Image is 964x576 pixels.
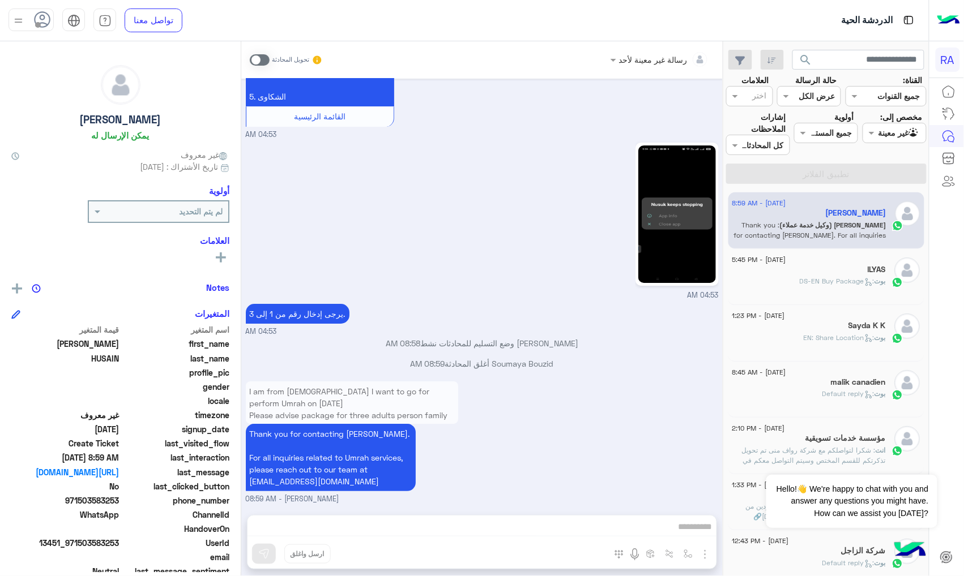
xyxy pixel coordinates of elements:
[835,111,854,123] label: أولوية
[32,284,41,293] img: notes
[823,389,875,398] span: : Default reply
[842,546,886,556] h5: شركة الزاجل
[892,333,903,344] img: WhatsApp
[246,130,277,140] span: 04:53 AM
[876,446,886,454] span: انت
[11,537,120,549] span: 13451_971503583253
[246,424,416,491] p: 7/9/2025, 8:59 AM
[732,423,785,433] span: [DATE] - 2:10 PM
[80,113,161,126] h5: [PERSON_NAME]
[11,409,120,421] span: غير معروف
[842,13,893,28] p: الدردشة الحية
[101,66,140,104] img: defaultAdmin.png
[11,14,25,28] img: profile
[122,537,230,549] span: UserId
[284,544,331,564] button: ارسل واغلق
[11,353,120,364] span: HUSAIN
[895,201,920,226] img: defaultAdmin.png
[11,395,120,407] span: null
[732,367,786,377] span: [DATE] - 8:45 AM
[11,480,120,492] span: No
[246,381,458,425] p: 7/9/2025, 8:59 AM
[11,324,120,336] span: قيمة المتغير
[11,466,120,478] a: [URL][DOMAIN_NAME]
[92,130,150,140] h6: يمكن الإرسال له
[122,395,230,407] span: locale
[831,377,886,387] h5: malik canadien
[93,8,116,32] a: tab
[246,304,349,324] p: 7/9/2025, 4:53 AM
[741,74,769,86] label: العلامات
[122,324,230,336] span: اسم المتغير
[902,13,916,27] img: tab
[11,338,120,350] span: KAMIL
[11,235,229,246] h6: العلامات
[936,48,960,72] div: RA
[411,359,445,368] span: 08:59 AM
[875,558,886,567] span: بوت
[849,321,886,330] h5: Sayda K K
[875,277,886,285] span: بوت
[753,89,769,104] div: اختر
[726,111,786,135] label: إشارات الملاحظات
[272,55,309,65] small: تحويل المحادثة
[11,437,120,449] span: Create Ticket
[880,111,922,123] label: مخصص إلى:
[246,358,719,369] p: Soumaya Bouzid أغلق المحادثة
[688,291,719,299] span: 04:53 AM
[246,337,719,349] p: [PERSON_NAME] وضع التسليم للمحادثات نشط
[11,523,120,535] span: null
[122,495,230,506] span: phone_number
[122,551,230,563] span: email
[892,389,903,401] img: WhatsApp
[122,523,230,535] span: HandoverOn
[122,367,230,379] span: profile_pic
[122,353,230,364] span: last_name
[246,326,277,337] span: 04:53 AM
[732,536,789,546] span: [DATE] - 12:43 PM
[895,426,920,452] img: defaultAdmin.png
[747,502,886,531] span: يرجى التفضل بالتقديم عبر بوابة الموردين من خلال الرابط التالي: https://haj.rawafmina.sa/web/signu...
[800,277,875,285] span: : DS-EN Buy Package
[732,311,785,321] span: [DATE] - 1:23 PM
[294,111,345,121] span: القائمة الرئيسية
[868,265,886,274] h5: ILYAS
[122,437,230,449] span: last_visited_flow
[892,445,903,457] img: WhatsApp
[903,74,922,86] label: القناة:
[826,208,886,218] h5: KAMIL HUSAIN
[122,452,230,463] span: last_interaction
[386,338,420,348] span: 08:58 AM
[937,8,960,32] img: Logo
[122,409,230,421] span: timezone
[122,423,230,435] span: signup_date
[195,308,229,319] h6: المتغيرات
[796,74,837,86] label: حالة الرسالة
[792,50,820,74] button: search
[895,313,920,339] img: defaultAdmin.png
[206,282,229,293] h6: Notes
[732,480,785,490] span: [DATE] - 1:33 PM
[125,8,182,32] a: تواصل معنا
[11,423,120,435] span: 2025-08-29T11:21:59.354Z
[780,221,886,229] span: [PERSON_NAME] (وكيل خدمة عملاء)
[11,452,120,463] span: 2025-09-07T05:59:24.522Z
[99,14,112,27] img: tab
[11,495,120,506] span: 971503583253
[122,338,230,350] span: first_name
[140,161,218,173] span: تاريخ الأشتراك : [DATE]
[895,370,920,396] img: defaultAdmin.png
[766,475,937,528] span: Hello!👋 We're happy to chat with you and answer any questions you might have. How can we assist y...
[726,164,927,184] button: تطبيق الفلاتر
[806,433,886,443] h5: مؤسسة خدمات تسويقية
[892,277,903,288] img: WhatsApp
[875,333,886,342] span: بوت
[11,381,120,393] span: null
[67,14,80,27] img: tab
[11,509,120,521] span: 2
[246,494,339,505] span: [PERSON_NAME] - 08:59 AM
[732,255,786,265] span: [DATE] - 5:45 PM
[892,558,903,569] img: WhatsApp
[209,186,229,196] h6: أولوية
[743,446,886,485] span: شكرا لتواصلكم مع شركة رواف منى تم تحويل تذكرتكم للقسم المختص وسيتم التواصل معكم في حال وجود أي مس...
